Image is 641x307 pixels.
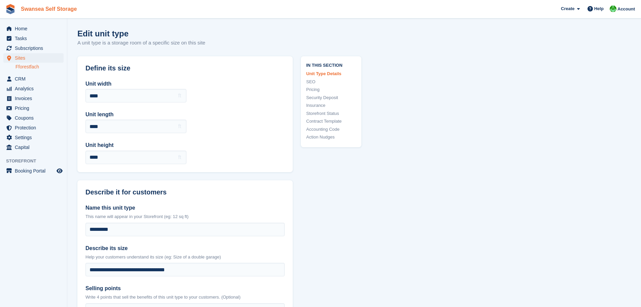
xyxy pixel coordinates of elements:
[3,143,64,152] a: menu
[15,64,64,70] a: Fforestfach
[3,24,64,33] a: menu
[15,133,55,142] span: Settings
[3,113,64,123] a: menu
[85,141,186,149] label: Unit height
[306,118,356,125] a: Contract Template
[85,284,285,293] label: Selling points
[77,29,205,38] h1: Edit unit type
[18,3,79,14] a: Swansea Self Storage
[3,94,64,103] a: menu
[3,103,64,113] a: menu
[3,74,64,84] a: menu
[85,80,186,88] label: Unit width
[85,213,285,220] p: This name will appear in your Storefront (eg: 12 sq ft)
[85,244,285,252] label: Describe its size
[85,64,285,72] h2: Define its size
[77,39,205,47] p: A unit type is a storage room of a specific size on this site
[15,113,55,123] span: Coupons
[85,254,285,260] p: Help your customers understand its size (eg: Size of a double garage)
[561,5,574,12] span: Create
[85,204,285,212] label: Name this unit type
[306,62,356,68] span: In this section
[15,53,55,63] span: Sites
[15,84,55,93] span: Analytics
[594,5,604,12] span: Help
[610,5,616,12] img: Andrew Robbins
[15,143,55,152] span: Capital
[15,43,55,53] span: Subscriptions
[3,84,64,93] a: menu
[617,6,635,12] span: Account
[306,70,356,77] a: Unit Type Details
[15,74,55,84] span: CRM
[3,123,64,132] a: menu
[15,103,55,113] span: Pricing
[15,166,55,176] span: Booking Portal
[3,133,64,142] a: menu
[15,123,55,132] span: Protection
[85,111,186,119] label: Unit length
[85,188,285,196] h2: Describe it for customers
[3,34,64,43] a: menu
[15,34,55,43] span: Tasks
[306,134,356,141] a: Action Nudges
[306,86,356,93] a: Pricing
[306,94,356,101] a: Security Deposit
[306,126,356,133] a: Accounting Code
[306,110,356,117] a: Storefront Status
[15,94,55,103] span: Invoices
[3,166,64,176] a: menu
[3,43,64,53] a: menu
[306,102,356,109] a: Insurance
[306,79,356,85] a: SEO
[15,24,55,33] span: Home
[56,167,64,175] a: Preview store
[5,4,15,14] img: stora-icon-8386f47178a22dfd0bd8f6a31ec36ba5ce8667c1dd55bd0f319d3a0aa187defe.svg
[3,53,64,63] a: menu
[6,158,67,164] span: Storefront
[85,294,285,301] p: Write 4 points that sell the benefits of this unit type to your customers. (Optional)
